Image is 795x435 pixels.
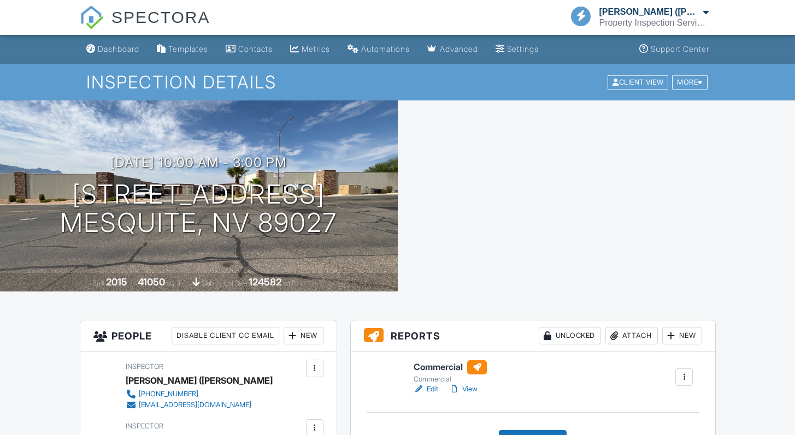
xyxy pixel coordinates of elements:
a: Metrics [286,39,334,59]
span: slab [202,279,214,287]
h3: People [80,320,337,351]
h3: [DATE] 10:00 am - 3:00 pm [110,155,287,170]
div: Support Center [651,44,709,53]
div: Disable Client CC Email [172,327,279,344]
div: Client View [608,75,668,90]
a: View [449,384,478,395]
div: Advanced [440,44,478,53]
div: [PHONE_NUMBER] [139,390,198,398]
a: Dashboard [82,39,144,59]
div: Dashboard [98,44,139,53]
div: 124582 [249,276,281,288]
div: Automations [361,44,410,53]
a: Advanced [423,39,482,59]
span: Inspector [126,422,163,430]
h1: [STREET_ADDRESS] Mesquite, NV 89027 [60,180,337,238]
div: Unlocked [539,327,601,344]
span: SPECTORA [111,5,210,28]
h1: Inspection Details [86,73,708,92]
div: 41050 [138,276,165,288]
div: [PERSON_NAME] ([PERSON_NAME] [599,7,700,17]
div: Contacts [238,44,273,53]
img: The Best Home Inspection Software - Spectora [80,5,104,29]
div: New [284,327,323,344]
a: SPECTORA [80,16,210,37]
div: 2015 [106,276,127,288]
a: Edit [414,384,438,395]
a: Automations (Basic) [343,39,414,59]
a: Support Center [635,39,714,59]
span: sq.ft. [283,279,297,287]
h6: Commercial [414,360,487,374]
div: Settings [507,44,539,53]
h3: Reports [351,320,715,351]
span: sq. ft. [167,279,182,287]
a: Client View [606,78,671,86]
span: Inspector [126,362,163,371]
div: More [672,75,708,90]
div: Metrics [302,44,330,53]
span: Lot Size [224,279,247,287]
a: Settings [491,39,543,59]
span: Built [92,279,104,287]
a: [PHONE_NUMBER] [126,389,264,400]
div: Property Inspection Services, LLC [599,17,709,28]
a: [EMAIL_ADDRESS][DOMAIN_NAME] [126,400,264,410]
div: [EMAIL_ADDRESS][DOMAIN_NAME] [139,401,251,409]
a: Contacts [221,39,277,59]
div: Commercial [414,375,487,384]
div: [PERSON_NAME] ([PERSON_NAME] [126,372,273,389]
div: Attach [605,327,658,344]
a: Templates [152,39,213,59]
a: Commercial Commercial [414,360,487,384]
div: Templates [168,44,208,53]
div: New [662,327,702,344]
